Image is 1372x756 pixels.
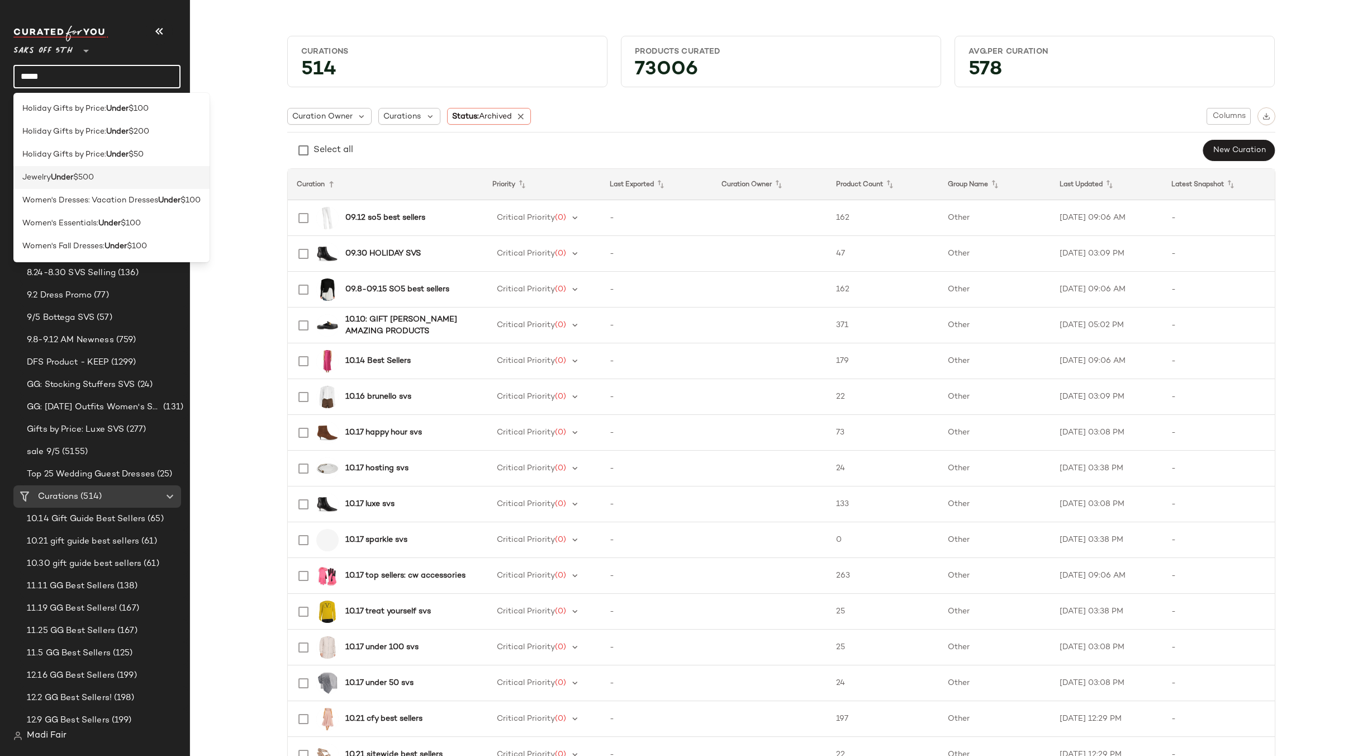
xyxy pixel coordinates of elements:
span: (136) [116,267,139,280]
b: 10.10: GIFT [PERSON_NAME] AMAZING PRODUCTS [345,314,470,337]
div: Select all [314,144,353,157]
span: Curations [38,490,78,503]
span: 11.19 GG Best Sellers! [27,602,117,615]
b: 10.17 under 50 svs [345,677,414,689]
td: - [601,522,713,558]
th: Priority [483,169,601,200]
td: - [1162,200,1274,236]
td: 22 [827,379,939,415]
b: Under [98,218,121,229]
span: Holiday Gifts by Price: [22,149,106,160]
b: 09.30 HOLIDAY SVS [345,248,421,259]
span: (0) [555,285,566,294]
span: Women's Essentials: [22,218,98,229]
span: 9.2 Dress Promo [27,289,92,302]
div: Products Curated [635,46,927,57]
b: 10.17 treat yourself svs [345,606,431,617]
div: Avg.per Curation [969,46,1261,57]
span: (65) [145,513,164,526]
span: Jewelry [22,172,51,183]
span: DFS Product - KEEP [27,356,109,369]
span: $200 [129,126,149,138]
td: - [601,701,713,737]
img: 0400020207550_SILVERBLACK [316,672,339,694]
b: 10.17 hosting svs [345,462,409,474]
td: 47 [827,236,939,272]
img: 0400021295360_YELLOW [316,601,339,623]
span: Holiday Gifts by Price: [22,126,106,138]
td: - [601,594,713,630]
span: Critical Priority [497,214,555,222]
span: New Curation [1212,146,1265,155]
td: Other [939,630,1051,665]
td: - [1162,630,1274,665]
td: - [601,272,713,308]
td: - [1162,486,1274,522]
td: - [1162,415,1274,451]
span: Women's Fall Dresses: [22,240,105,252]
td: [DATE] 03:38 PM [1051,594,1162,630]
span: Gifts by Price: Luxe SVS [27,423,124,436]
td: - [1162,343,1274,379]
td: 24 [827,451,939,486]
span: $500 [73,172,94,183]
td: [DATE] 03:09 PM [1051,236,1162,272]
td: 25 [827,630,939,665]
td: [DATE] 03:38 PM [1051,451,1162,486]
span: (514) [78,490,102,503]
td: Other [939,272,1051,308]
b: Under [106,103,129,115]
span: $100 [127,240,147,252]
div: 514 [292,62,602,82]
b: 10.16 brunello svs [345,391,411,403]
span: Critical Priority [497,607,555,616]
td: 179 [827,343,939,379]
span: (25) [155,468,173,481]
td: [DATE] 03:08 PM [1051,415,1162,451]
td: - [601,486,713,522]
td: [DATE] 05:02 PM [1051,308,1162,343]
span: (1299) [109,356,136,369]
span: (199) [115,669,137,682]
span: (198) [112,692,134,705]
td: Other [939,379,1051,415]
button: New Curation [1203,140,1275,161]
td: 371 [827,308,939,343]
th: Last Updated [1051,169,1162,200]
span: (167) [117,602,139,615]
td: - [601,451,713,486]
span: (77) [92,289,109,302]
span: sale 9/5 [27,446,60,459]
span: Women's Dresses: Vacation Dresses [22,195,158,206]
td: Other [939,415,1051,451]
span: $100 [181,195,201,206]
b: Under [51,172,73,183]
span: 11.5 GG Best Sellers [27,647,111,660]
td: [DATE] 09:06 AM [1051,558,1162,594]
button: Columns [1207,108,1250,125]
span: Critical Priority [497,249,555,258]
span: Critical Priority [497,393,555,401]
span: 9/5 Bottega SVS [27,311,94,324]
span: Critical Priority [497,643,555,651]
td: 197 [827,701,939,737]
span: (131) [161,401,183,414]
span: (24) [135,379,153,391]
img: 0400021433042_BLACK [316,493,339,516]
b: Under [158,195,181,206]
td: - [1162,236,1274,272]
td: - [1162,522,1274,558]
span: 12.9 GG Best Sellers [27,714,110,727]
td: - [601,415,713,451]
b: 10.14 Best Sellers [345,355,411,367]
td: - [601,379,713,415]
td: [DATE] 03:08 PM [1051,665,1162,701]
span: Critical Priority [497,464,555,472]
img: 0400021371942_COSMOPINK [316,565,339,587]
b: 10.17 under 100 svs [345,641,419,653]
img: svg%3e [1262,112,1270,120]
span: (125) [111,647,133,660]
span: (61) [141,557,159,570]
div: Curations [301,46,594,57]
td: 0 [827,522,939,558]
